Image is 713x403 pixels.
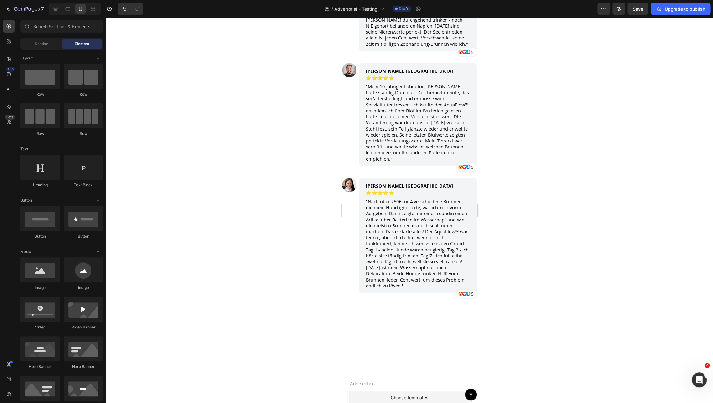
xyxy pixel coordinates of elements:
p: 7 [41,5,44,13]
input: Search Sections & Elements [20,20,103,33]
div: Video Banner [64,324,103,330]
span: Toggle open [93,247,103,257]
div: Undo/Redo [118,3,143,15]
div: Row [20,131,60,137]
div: Image [20,285,60,291]
iframe: Intercom live chat [692,372,707,387]
span: Toggle open [93,195,103,205]
div: Hero Banner [20,364,60,369]
span: Toggle open [93,53,103,63]
button: Save [627,3,648,15]
span: / [331,6,333,12]
iframe: To enrich screen reader interactions, please activate Accessibility in Grammarly extension settings [342,18,477,403]
div: Button [20,234,60,239]
span: Button [20,198,32,203]
div: Video [20,324,60,330]
span: 2 [705,363,710,368]
button: Upgrade to publish [651,3,710,15]
span: Media [20,249,31,255]
div: Heading [20,182,60,188]
span: Advertorial - Testing [334,6,377,12]
div: Hero Banner [64,364,103,369]
div: Text Block [64,182,103,188]
span: Layout [20,55,33,61]
button: 7 [3,3,47,15]
div: Row [20,91,60,97]
div: Row [64,91,103,97]
span: Element [75,41,89,47]
span: Draft [399,6,408,12]
div: Beta [5,115,15,120]
div: Row [64,131,103,137]
span: Text [20,146,28,152]
div: Button [64,234,103,239]
div: 450 [6,67,15,72]
div: Upgrade to publish [656,6,705,12]
span: Save [633,6,643,12]
span: Section [35,41,48,47]
div: Image [64,285,103,291]
span: Toggle open [93,144,103,154]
